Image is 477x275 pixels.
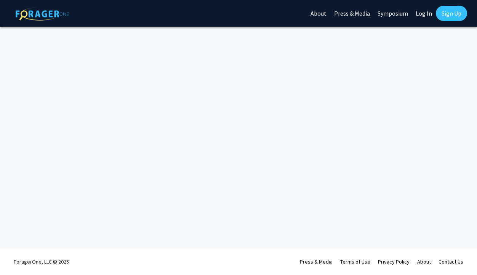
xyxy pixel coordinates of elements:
a: Privacy Policy [378,258,410,265]
a: Press & Media [300,258,333,265]
img: ForagerOne Logo [16,7,69,21]
a: Contact Us [439,258,463,265]
a: Sign Up [436,6,467,21]
a: Terms of Use [340,258,370,265]
div: ForagerOne, LLC © 2025 [14,248,69,275]
a: About [417,258,431,265]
